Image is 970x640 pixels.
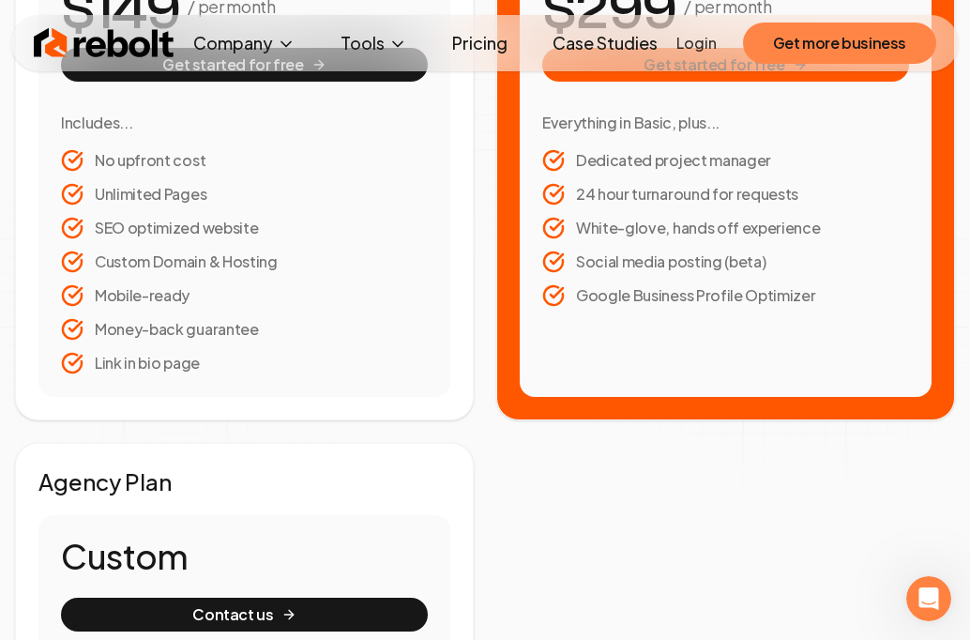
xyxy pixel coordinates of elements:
[61,352,428,374] li: Link in bio page
[61,598,428,632] button: Contact us
[437,24,523,62] a: Pricing
[542,183,909,206] li: 24 hour turnaround for requests
[542,217,909,239] li: White-glove, hands off experience
[61,112,428,134] h3: Includes...
[542,251,909,273] li: Social media posting (beta)
[906,576,951,621] iframe: Intercom live chat
[326,24,422,62] button: Tools
[61,251,428,273] li: Custom Domain & Hosting
[61,538,428,575] h1: Custom
[178,24,311,62] button: Company
[38,466,450,496] h2: Agency Plan
[538,24,673,62] a: Case Studies
[676,32,717,54] a: Login
[542,112,909,134] h3: Everything in Basic, plus...
[61,318,428,341] li: Money-back guarantee
[61,183,428,206] li: Unlimited Pages
[61,284,428,307] li: Mobile-ready
[743,23,936,64] button: Get more business
[61,149,428,172] li: No upfront cost
[542,284,909,307] li: Google Business Profile Optimizer
[34,24,174,62] img: Rebolt Logo
[61,217,428,239] li: SEO optimized website
[542,149,909,172] li: Dedicated project manager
